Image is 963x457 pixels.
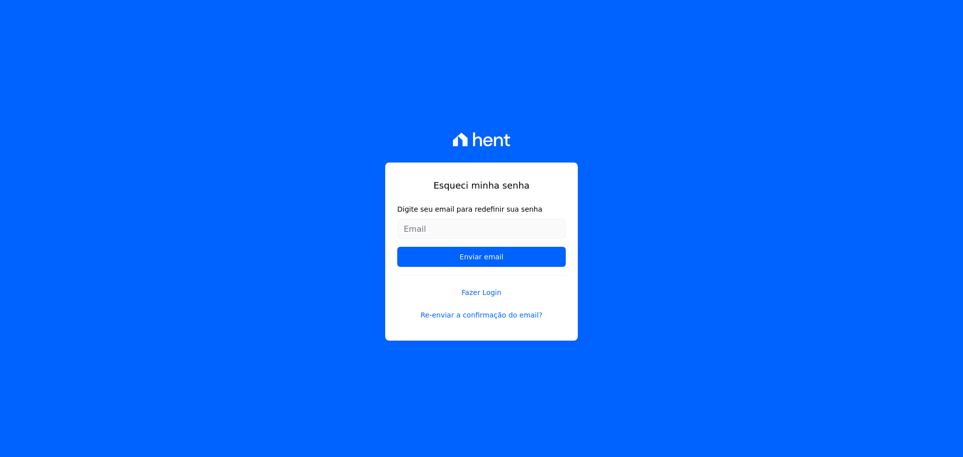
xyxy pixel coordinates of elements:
a: Fazer Login [397,275,566,298]
input: Enviar email [397,247,566,267]
a: Re-enviar a confirmação do email? [397,310,566,321]
h1: Esqueci minha senha [397,179,566,192]
input: Email [397,219,566,239]
label: Digite seu email para redefinir sua senha [397,204,566,215]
